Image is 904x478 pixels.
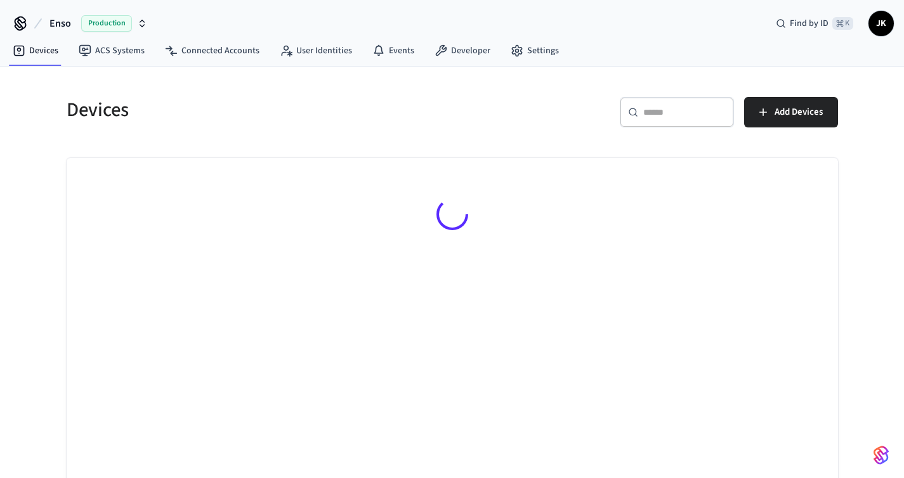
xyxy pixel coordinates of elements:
[744,97,838,127] button: Add Devices
[501,39,569,62] a: Settings
[790,17,829,30] span: Find by ID
[3,39,69,62] a: Devices
[67,97,445,123] h5: Devices
[766,12,863,35] div: Find by ID⌘ K
[69,39,155,62] a: ACS Systems
[874,445,889,465] img: SeamLogoGradient.69752ec5.svg
[424,39,501,62] a: Developer
[868,11,894,36] button: JK
[832,17,853,30] span: ⌘ K
[81,15,132,32] span: Production
[362,39,424,62] a: Events
[155,39,270,62] a: Connected Accounts
[49,16,71,31] span: Enso
[870,12,893,35] span: JK
[775,104,823,120] span: Add Devices
[270,39,362,62] a: User Identities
